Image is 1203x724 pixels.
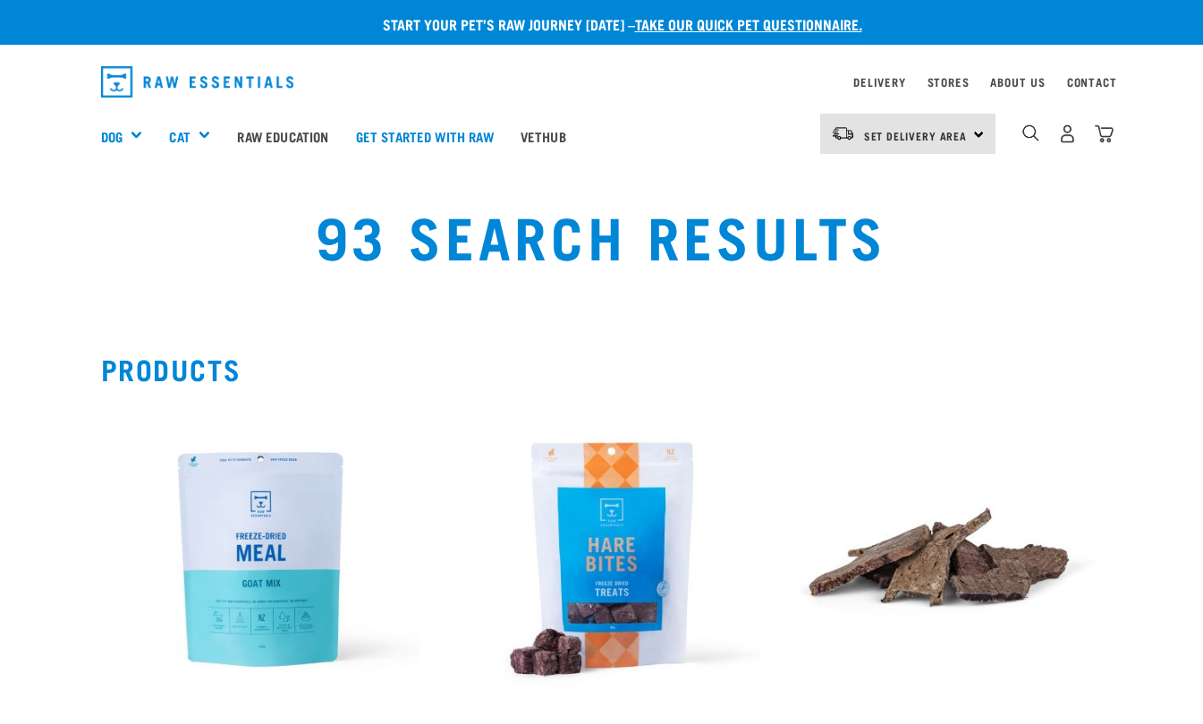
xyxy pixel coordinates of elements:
[635,20,862,28] a: take our quick pet questionnaire.
[783,399,1102,719] img: Stack Of Freeze Dried Beef Liver For Pets
[101,353,1103,385] h2: Products
[853,79,905,85] a: Delivery
[343,100,507,172] a: Get started with Raw
[101,126,123,147] a: Dog
[831,125,855,141] img: van-moving.png
[507,100,580,172] a: Vethub
[1058,124,1077,143] img: user.png
[1022,124,1039,141] img: home-icon-1@2x.png
[101,399,420,719] img: Raw Essentials Freeze Dried Goat Mix
[224,100,342,172] a: Raw Education
[1067,79,1117,85] a: Contact
[928,79,970,85] a: Stores
[87,59,1117,105] nav: dropdown navigation
[990,79,1045,85] a: About Us
[233,202,970,267] h1: 93 Search Results
[864,132,968,139] span: Set Delivery Area
[169,126,190,147] a: Cat
[442,399,761,719] img: Raw Essentials Freeze Dried Hare Bites
[101,66,294,98] img: Raw Essentials Logo
[1095,124,1114,143] img: home-icon@2x.png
